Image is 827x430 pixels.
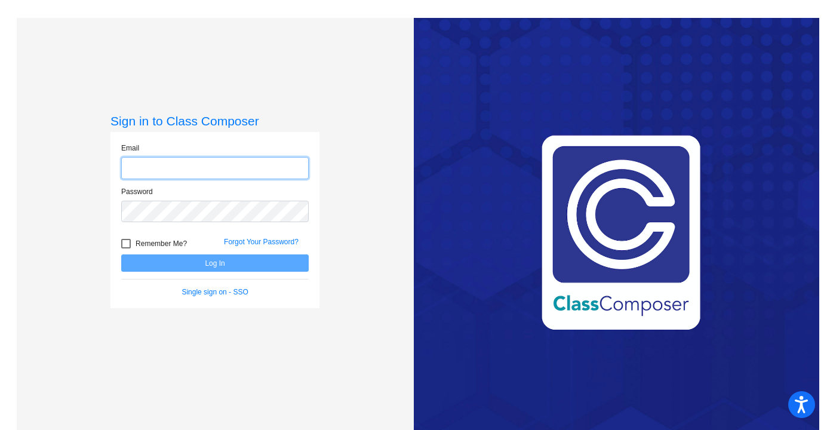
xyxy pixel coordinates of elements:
label: Email [121,143,139,153]
button: Log In [121,254,309,272]
a: Forgot Your Password? [224,238,299,246]
a: Single sign on - SSO [182,288,248,296]
label: Password [121,186,153,197]
span: Remember Me? [136,236,187,251]
h3: Sign in to Class Composer [110,113,319,128]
